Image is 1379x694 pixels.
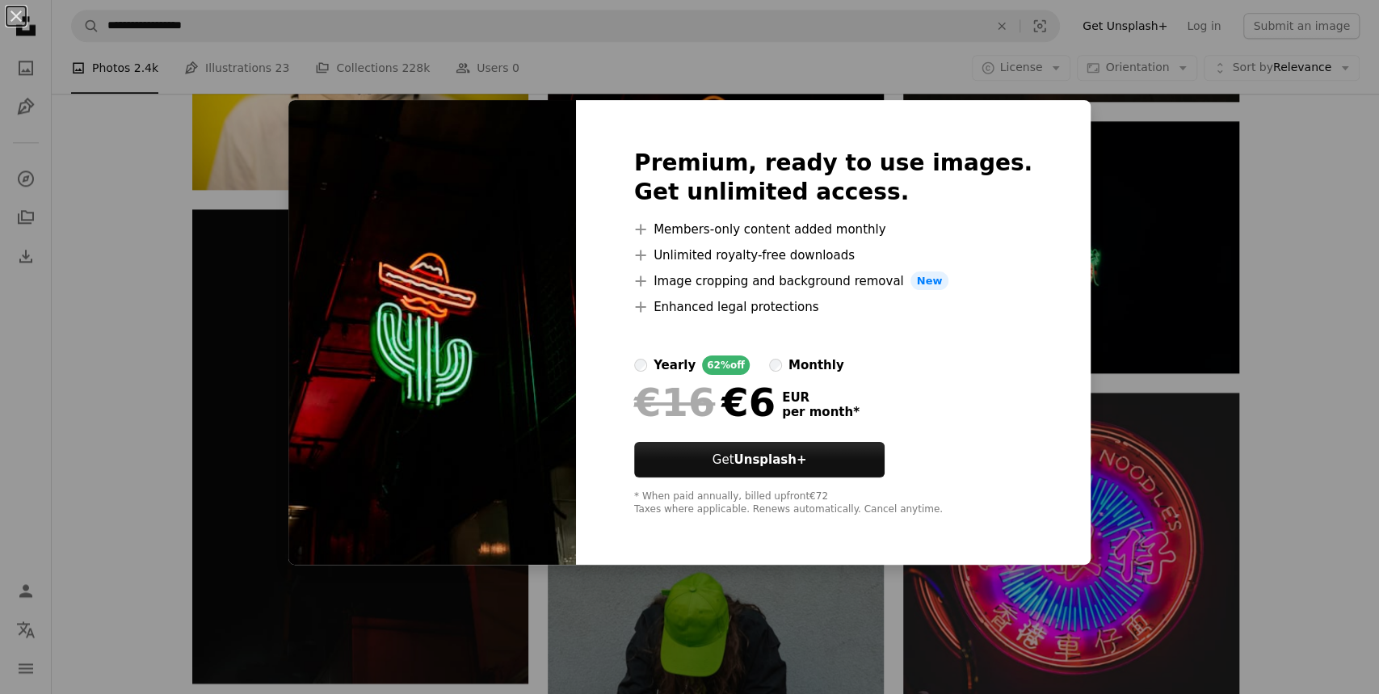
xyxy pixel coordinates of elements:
span: EUR [782,390,860,405]
input: monthly [769,359,782,372]
li: Unlimited royalty-free downloads [634,246,1032,265]
input: yearly62%off [634,359,647,372]
div: * When paid annually, billed upfront €72 Taxes where applicable. Renews automatically. Cancel any... [634,490,1032,516]
div: €6 [634,381,776,423]
img: premium_photo-1675278299469-d6a1d77cf134 [288,100,576,566]
li: Enhanced legal protections [634,297,1032,317]
strong: Unsplash+ [734,452,806,467]
h2: Premium, ready to use images. Get unlimited access. [634,149,1032,207]
button: GetUnsplash+ [634,442,885,477]
li: Image cropping and background removal [634,271,1032,291]
span: per month * [782,405,860,419]
div: yearly [654,355,696,375]
div: monthly [788,355,844,375]
span: New [910,271,949,291]
li: Members-only content added monthly [634,220,1032,239]
span: €16 [634,381,715,423]
div: 62% off [702,355,750,375]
